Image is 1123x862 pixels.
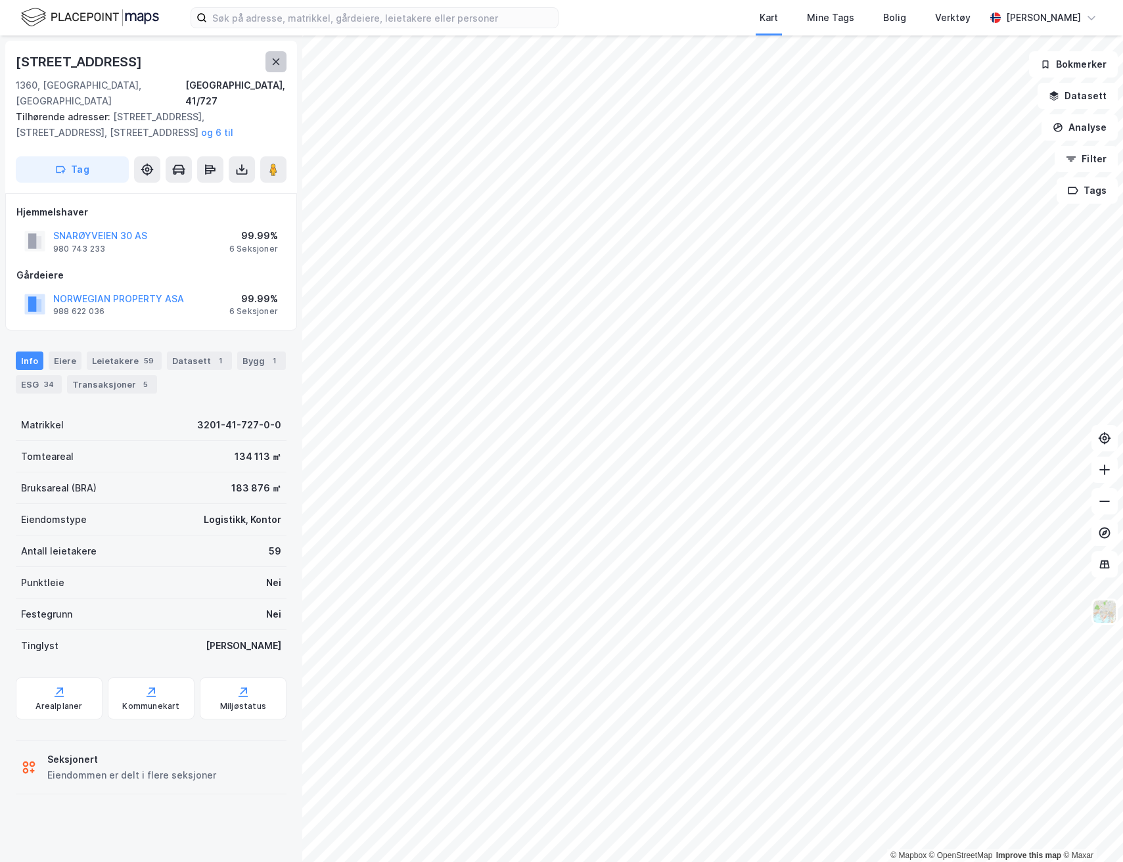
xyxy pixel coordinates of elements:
img: logo.f888ab2527a4732fd821a326f86c7f29.svg [21,6,159,29]
div: 34 [41,378,57,391]
div: Leietakere [87,352,162,370]
div: Mine Tags [807,10,854,26]
div: Nei [266,606,281,622]
div: 99.99% [229,291,278,307]
button: Tag [16,156,129,183]
div: Antall leietakere [21,543,97,559]
div: Gårdeiere [16,267,286,283]
div: Arealplaner [35,701,82,712]
div: [STREET_ADDRESS] [16,51,145,72]
div: 99.99% [229,228,278,244]
div: Miljøstatus [220,701,266,712]
div: 988 622 036 [53,306,104,317]
div: 59 [269,543,281,559]
button: Datasett [1038,83,1118,109]
div: Kommunekart [122,701,179,712]
iframe: Chat Widget [1057,799,1123,862]
div: 183 876 ㎡ [231,480,281,496]
div: Punktleie [21,575,64,591]
div: 1 [214,354,227,367]
div: Transaksjoner [67,375,157,394]
div: 1360, [GEOGRAPHIC_DATA], [GEOGRAPHIC_DATA] [16,78,185,109]
div: 3201-41-727-0-0 [197,417,281,433]
div: 980 743 233 [53,244,105,254]
div: 134 113 ㎡ [235,449,281,465]
div: Datasett [167,352,232,370]
div: Logistikk, Kontor [204,512,281,528]
div: Bolig [883,10,906,26]
div: Matrikkel [21,417,64,433]
div: [PERSON_NAME] [1006,10,1081,26]
button: Tags [1057,177,1118,204]
div: Tinglyst [21,638,58,654]
input: Søk på adresse, matrikkel, gårdeiere, leietakere eller personer [207,8,558,28]
div: Hjemmelshaver [16,204,286,220]
div: 5 [139,378,152,391]
div: 6 Seksjoner [229,306,278,317]
button: Bokmerker [1029,51,1118,78]
div: Festegrunn [21,606,72,622]
div: Seksjonert [47,752,216,767]
div: Verktøy [935,10,971,26]
div: Kontrollprogram for chat [1057,799,1123,862]
div: 1 [267,354,281,367]
button: Analyse [1042,114,1118,141]
div: Nei [266,575,281,591]
a: Improve this map [996,851,1061,860]
img: Z [1092,599,1117,624]
a: Mapbox [890,851,927,860]
div: Eiere [49,352,81,370]
div: 6 Seksjoner [229,244,278,254]
div: ESG [16,375,62,394]
div: [STREET_ADDRESS], [STREET_ADDRESS], [STREET_ADDRESS] [16,109,276,141]
div: [PERSON_NAME] [206,638,281,654]
div: Bruksareal (BRA) [21,480,97,496]
div: Tomteareal [21,449,74,465]
div: Kart [760,10,778,26]
div: [GEOGRAPHIC_DATA], 41/727 [185,78,286,109]
span: Tilhørende adresser: [16,111,113,122]
button: Filter [1055,146,1118,172]
div: Eiendomstype [21,512,87,528]
div: Bygg [237,352,286,370]
div: Eiendommen er delt i flere seksjoner [47,767,216,783]
div: 59 [141,354,156,367]
a: OpenStreetMap [929,851,993,860]
div: Info [16,352,43,370]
